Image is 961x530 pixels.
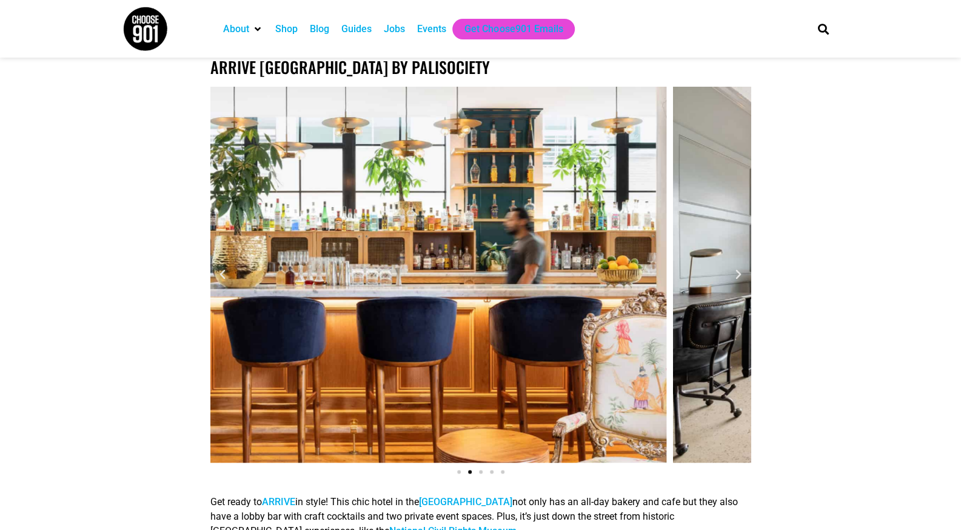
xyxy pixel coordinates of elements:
[217,19,269,39] div: About
[457,470,461,474] span: Go to slide 1
[310,22,329,36] a: Blog
[479,470,483,474] span: Go to slide 3
[464,22,563,36] a: Get Choose901 Emails
[223,22,249,36] a: About
[813,19,833,39] div: Search
[217,19,797,39] nav: Main nav
[384,22,405,36] a: Jobs
[126,87,666,463] div: 2 / 5
[732,269,745,281] div: Next slide
[490,470,494,474] span: Go to slide 4
[419,496,512,508] a: [GEOGRAPHIC_DATA]
[216,269,229,281] div: Previous slide
[275,22,298,36] a: Shop
[468,470,472,474] span: Go to slide 2
[417,22,446,36] a: Events
[341,22,372,36] a: Guides
[210,55,490,79] a: ARRIVE [GEOGRAPHIC_DATA] BY PALISOCIETY
[210,87,751,481] div: Slides
[126,87,666,463] div: A modern bar with wooden accents, blue velvet bar stools, a variety of bottles on shelves, and gr...
[501,470,504,474] span: Go to slide 5
[262,496,295,508] a: ARRIVE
